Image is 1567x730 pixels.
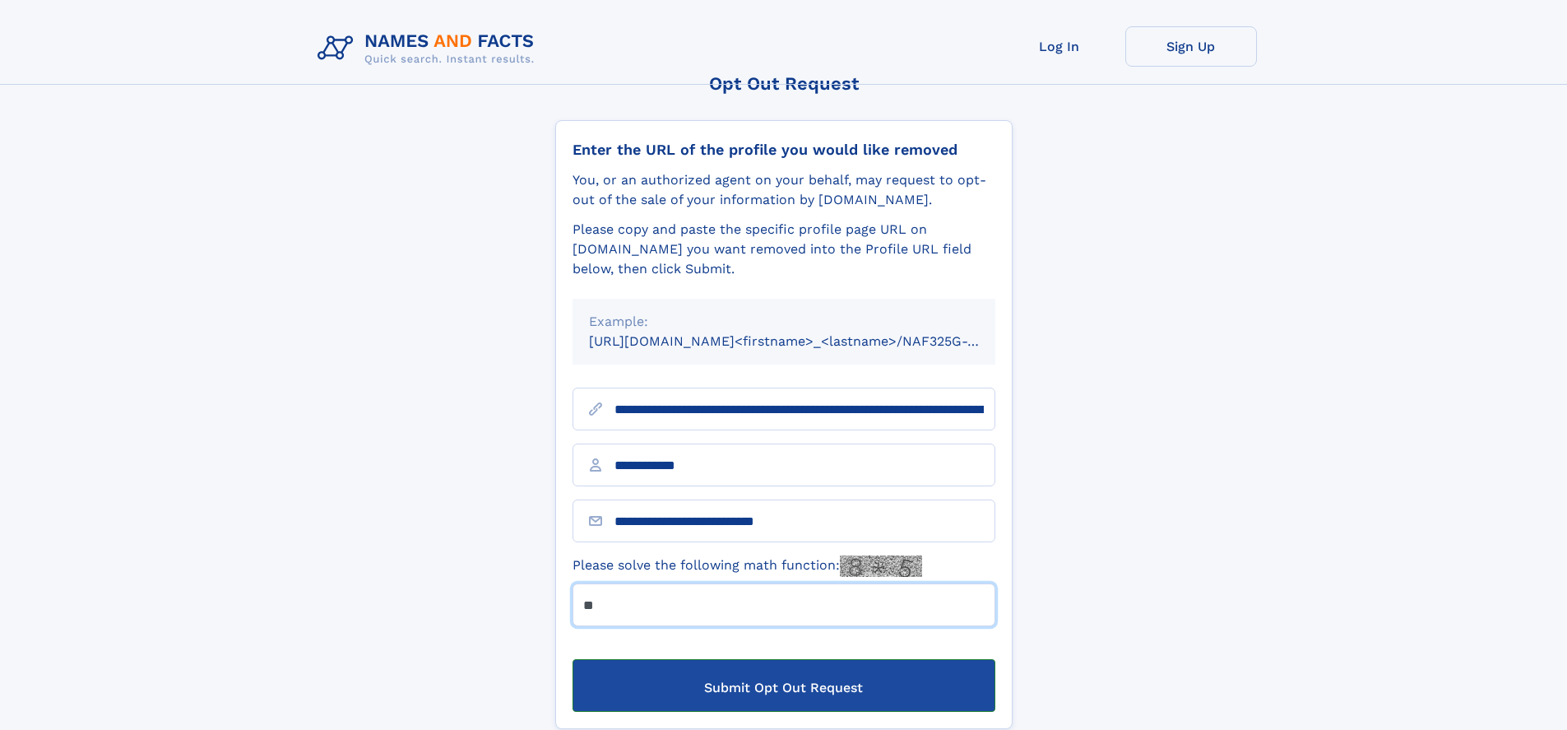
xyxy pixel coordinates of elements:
div: Example: [589,312,979,332]
a: Log In [994,26,1125,67]
label: Please solve the following math function: [573,556,922,577]
img: Logo Names and Facts [311,26,548,71]
button: Submit Opt Out Request [573,659,995,712]
small: [URL][DOMAIN_NAME]<firstname>_<lastname>/NAF325G-xxxxxxxx [589,333,1027,349]
div: Please copy and paste the specific profile page URL on [DOMAIN_NAME] you want removed into the Pr... [573,220,995,279]
a: Sign Up [1125,26,1257,67]
div: You, or an authorized agent on your behalf, may request to opt-out of the sale of your informatio... [573,170,995,210]
div: Enter the URL of the profile you would like removed [573,141,995,159]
